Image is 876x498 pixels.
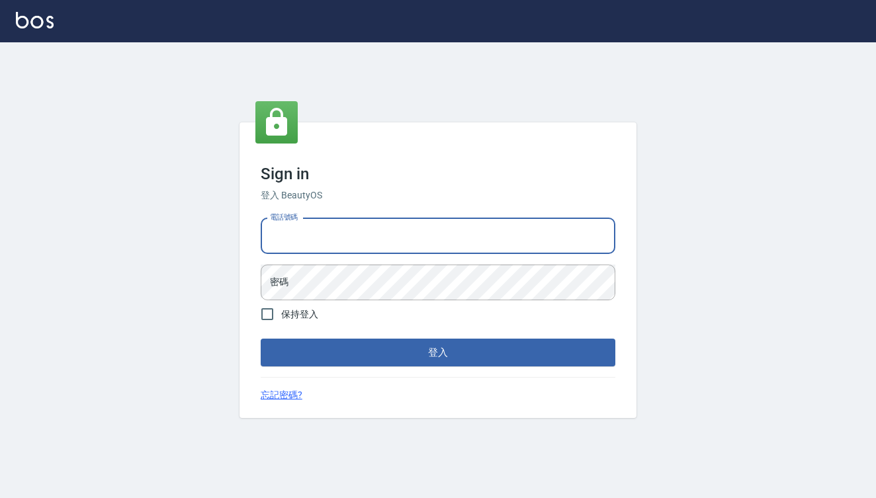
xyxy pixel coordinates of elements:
[261,339,615,366] button: 登入
[261,388,302,402] a: 忘記密碼?
[261,165,615,183] h3: Sign in
[270,212,298,222] label: 電話號碼
[261,188,615,202] h6: 登入 BeautyOS
[16,12,54,28] img: Logo
[281,308,318,321] span: 保持登入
